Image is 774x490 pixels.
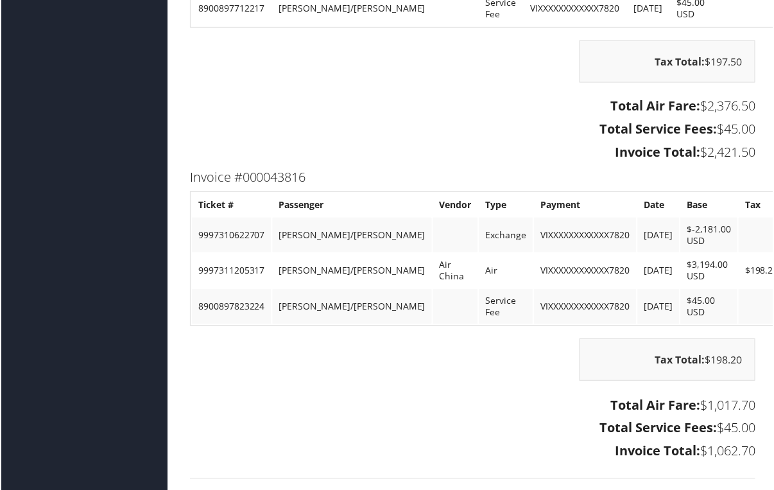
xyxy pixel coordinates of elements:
[191,194,271,217] th: Ticket #
[272,218,432,253] td: [PERSON_NAME]/[PERSON_NAME]
[189,98,757,116] h3: $2,376.50
[189,121,757,139] h3: $45.00
[272,290,432,325] td: [PERSON_NAME]/[PERSON_NAME]
[682,194,739,217] th: Base
[535,218,637,253] td: VIXXXXXXXXXXXX7820
[191,254,271,289] td: 9997311205317
[580,40,757,83] div: $197.50
[535,290,637,325] td: VIXXXXXXXXXXXX7820
[272,254,432,289] td: [PERSON_NAME]/[PERSON_NAME]
[189,398,757,416] h3: $1,017.70
[535,254,637,289] td: VIXXXXXXXXXXXX7820
[639,218,680,253] td: [DATE]
[479,194,533,217] th: Type
[616,144,701,161] strong: Invoice Total:
[612,98,701,115] strong: Total Air Fare:
[479,218,533,253] td: Exchange
[479,254,533,289] td: Air
[639,194,680,217] th: Date
[272,194,432,217] th: Passenger
[189,421,757,439] h3: $45.00
[433,194,478,217] th: Vendor
[682,218,739,253] td: $-2,181.00 USD
[601,421,718,438] strong: Total Service Fees:
[535,194,637,217] th: Payment
[639,290,680,325] td: [DATE]
[601,121,718,138] strong: Total Service Fees:
[189,144,757,162] h3: $2,421.50
[682,254,739,289] td: $3,194.00 USD
[189,444,757,462] h3: $1,062.70
[191,218,271,253] td: 9997310622707
[616,444,701,461] strong: Invoice Total:
[639,254,680,289] td: [DATE]
[479,290,533,325] td: Service Fee
[433,254,478,289] td: Air China
[189,169,757,187] h3: Invoice #000043816
[656,55,706,69] strong: Tax Total:
[612,398,701,415] strong: Total Air Fare:
[580,340,757,382] div: $198.20
[656,354,706,368] strong: Tax Total:
[682,290,739,325] td: $45.00 USD
[191,290,271,325] td: 8900897823224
